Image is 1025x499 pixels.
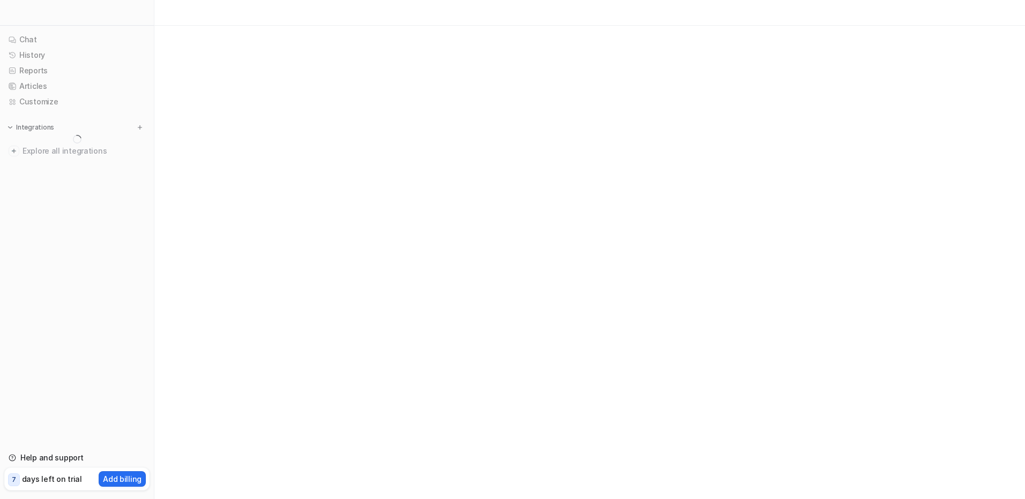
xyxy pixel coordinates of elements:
[103,473,142,485] p: Add billing
[6,124,14,131] img: expand menu
[4,32,150,47] a: Chat
[99,471,146,487] button: Add billing
[23,142,145,160] span: Explore all integrations
[4,48,150,63] a: History
[22,473,82,485] p: days left on trial
[9,146,19,156] img: explore all integrations
[4,63,150,78] a: Reports
[136,124,144,131] img: menu_add.svg
[4,94,150,109] a: Customize
[12,475,16,485] p: 7
[4,143,150,158] a: Explore all integrations
[16,123,54,132] p: Integrations
[4,79,150,94] a: Articles
[4,122,57,133] button: Integrations
[4,450,150,465] a: Help and support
